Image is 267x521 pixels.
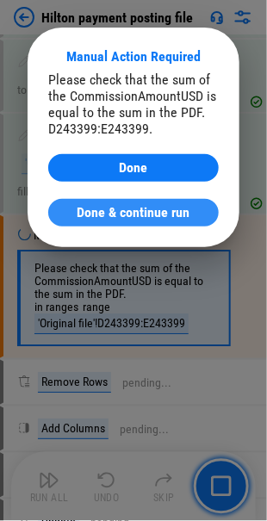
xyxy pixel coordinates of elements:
[120,161,148,175] span: Done
[48,71,219,137] div: Please check that the sum of the CommissionAmountUSD is equal to the sum in the PDF. D243399:E243...
[48,154,219,182] button: Done
[48,48,219,65] div: Manual Action Required
[78,206,190,220] span: Done & continue run
[48,199,219,226] button: Done & continue run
